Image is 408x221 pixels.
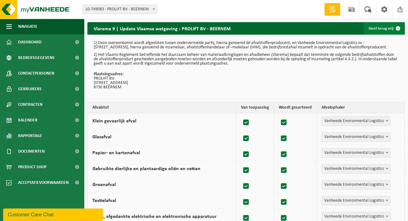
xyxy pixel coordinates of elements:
span: Acceptatievoorwaarden [18,175,69,190]
p: 2) Het Vlaams Reglement betreffende het duurzaam beheer van materiaalkringlopen en afvalbeheer (V... [94,53,399,66]
label: Gebruikte dierlijke en plantaardige oliën en vetten [92,166,200,171]
span: Vanheede Environmental Logistics [322,180,391,189]
th: Van toepassing [236,102,274,113]
label: Groenafval [92,182,116,187]
a: Geef terug vrij [364,22,404,35]
th: Afvalophaler [317,102,405,113]
th: Wordt gesorteerd [274,102,317,113]
strong: Plaatsingsadres: [94,72,124,76]
p: 1) Deze overeenkomst wordt afgesloten tussen ondervermelde partij, hierna genoemd de afvalstoffen... [94,41,399,50]
span: Vanheede Environmental Logistics [322,180,390,189]
span: Vanheede Environmental Logistics [322,165,390,173]
span: Vanheede Environmental Logistics [322,148,391,158]
span: Gebruikers [18,81,42,97]
span: Vanheede Environmental Logistics [322,117,390,125]
span: Bedrijfsgegevens [18,50,55,66]
p: PROLIFT BV [STREET_ADDRESS] 8730 BEERNEM [94,72,399,90]
label: AEEA, afgedankte elektrische en elektronische apparatuur [92,214,217,219]
span: Documenten [18,144,45,159]
span: Vanheede Environmental Logistics [322,164,391,174]
span: Vanheede Environmental Logistics [322,133,390,141]
h2: Vlarema 9 | Update Vlaamse wetgeving - PROLIFT BV - BEERNEM [87,22,237,34]
iframe: chat widget [3,207,104,221]
span: Kalender [18,112,37,128]
label: Papier- en kartonafval [92,150,140,155]
span: Rapportage [18,128,42,144]
span: Contactpersonen [18,66,54,81]
span: Product Shop [18,159,47,175]
span: Vanheede Environmental Logistics [322,212,390,221]
th: Afvalstof [88,102,236,113]
span: Vanheede Environmental Logistics [322,149,390,157]
span: 10-749083 - PROLIFT BV - BEERNEM [83,5,157,14]
label: Glasafval [92,135,111,140]
label: Textielafval [92,198,116,203]
span: Dashboard [18,34,42,50]
span: Contracten [18,97,42,112]
span: Vanheede Environmental Logistics [322,196,390,205]
span: Vanheede Environmental Logistics [322,132,391,142]
span: 10-749083 - PROLIFT BV - BEERNEM [82,5,157,14]
span: Vanheede Environmental Logistics [322,196,391,205]
span: Navigatie [18,19,37,34]
label: Klein gevaarlijk afval [92,119,136,124]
